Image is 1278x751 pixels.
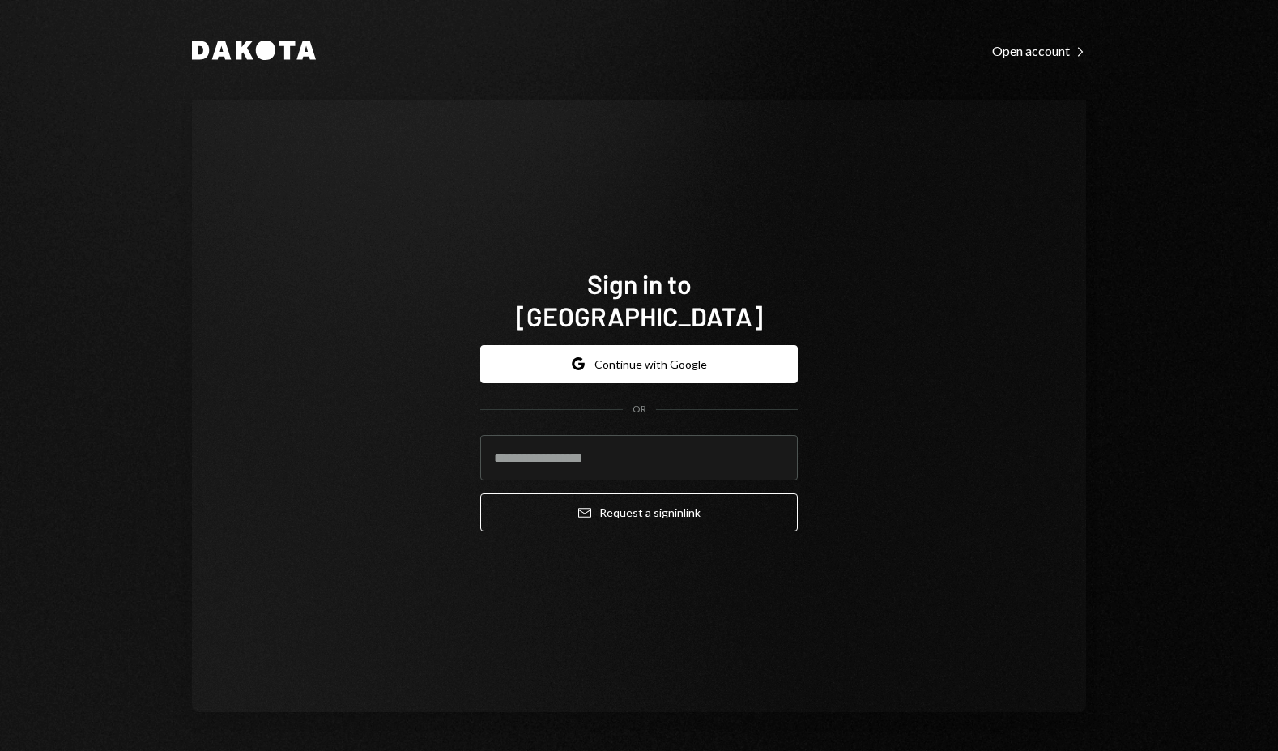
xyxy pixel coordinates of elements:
[480,493,798,531] button: Request a signinlink
[633,403,646,416] div: OR
[992,43,1086,59] div: Open account
[480,345,798,383] button: Continue with Google
[480,267,798,332] h1: Sign in to [GEOGRAPHIC_DATA]
[992,41,1086,59] a: Open account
